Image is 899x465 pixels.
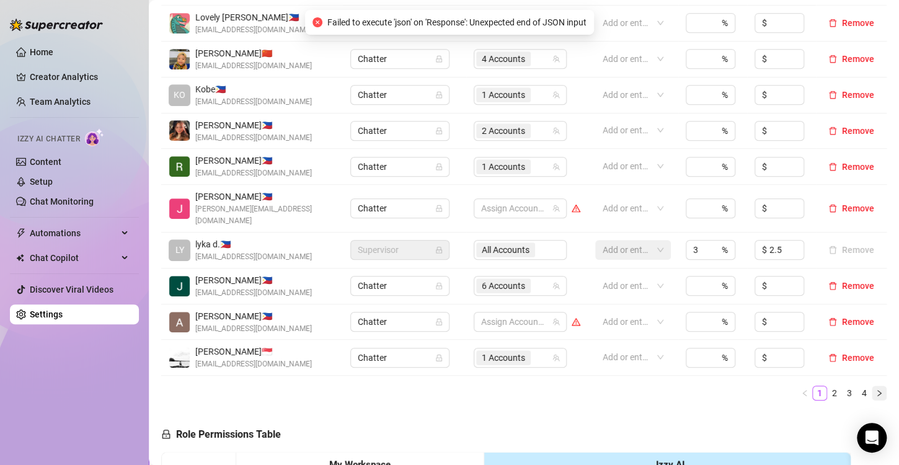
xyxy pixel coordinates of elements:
[842,18,874,28] span: Remove
[435,163,443,170] span: lock
[195,11,312,24] span: Lovely [PERSON_NAME] 🇵🇭
[476,278,531,293] span: 6 Accounts
[842,54,874,64] span: Remove
[823,242,879,257] button: Remove
[195,251,312,263] span: [EMAIL_ADDRESS][DOMAIN_NAME]
[195,345,312,358] span: [PERSON_NAME] 🇸🇬
[30,248,118,268] span: Chat Copilot
[823,350,879,365] button: Remove
[85,128,104,146] img: AI Chatter
[169,347,190,368] img: Wyne
[572,317,580,326] span: warning
[195,273,312,287] span: [PERSON_NAME] 🇵🇭
[857,423,887,453] div: Open Intercom Messenger
[30,67,129,87] a: Creator Analytics
[312,17,322,27] span: close-circle
[872,386,887,401] button: right
[797,386,812,401] button: left
[843,386,856,400] a: 3
[195,132,312,144] span: [EMAIL_ADDRESS][DOMAIN_NAME]
[195,24,312,36] span: [EMAIL_ADDRESS][DOMAIN_NAME]
[16,254,24,262] img: Chat Copilot
[169,120,190,141] img: Aliyah Espiritu
[476,123,531,138] span: 2 Accounts
[842,203,874,213] span: Remove
[828,162,837,171] span: delete
[812,386,827,401] li: 1
[828,353,837,362] span: delete
[435,318,443,325] span: lock
[823,51,879,66] button: Remove
[169,13,190,33] img: Lovely Gablines
[175,243,184,257] span: LY
[17,133,80,145] span: Izzy AI Chatter
[169,312,190,332] img: Angelica Cuyos
[358,157,442,176] span: Chatter
[169,198,190,219] img: Joyce Valerio
[435,354,443,361] span: lock
[828,91,837,99] span: delete
[195,237,312,251] span: lyka d. 🇵🇭
[842,281,874,291] span: Remove
[30,197,94,206] a: Chat Monitoring
[174,88,185,102] span: KO
[813,386,826,400] a: 1
[10,19,103,31] img: logo-BBDzfeDw.svg
[552,282,560,290] span: team
[857,386,871,400] a: 4
[195,287,312,299] span: [EMAIL_ADDRESS][DOMAIN_NAME]
[482,88,525,102] span: 1 Accounts
[797,386,812,401] li: Previous Page
[482,52,525,66] span: 4 Accounts
[30,97,91,107] a: Team Analytics
[195,82,312,96] span: Kobe 🇵🇭
[823,87,879,102] button: Remove
[327,15,587,29] span: Failed to execute 'json' on 'Response': Unexpected end of JSON input
[842,353,874,363] span: Remove
[823,278,879,293] button: Remove
[476,87,531,102] span: 1 Accounts
[161,427,281,442] h5: Role Permissions Table
[358,199,442,218] span: Chatter
[435,246,443,254] span: lock
[828,317,837,326] span: delete
[16,228,26,238] span: thunderbolt
[161,429,171,439] span: lock
[552,55,560,63] span: team
[801,389,808,397] span: left
[30,177,53,187] a: Setup
[823,314,879,329] button: Remove
[872,386,887,401] li: Next Page
[195,323,312,335] span: [EMAIL_ADDRESS][DOMAIN_NAME]
[30,223,118,243] span: Automations
[476,159,531,174] span: 1 Accounts
[823,123,879,138] button: Remove
[195,190,335,203] span: [PERSON_NAME] 🇵🇭
[842,162,874,172] span: Remove
[842,386,857,401] li: 3
[827,386,842,401] li: 2
[195,309,312,323] span: [PERSON_NAME] 🇵🇭
[842,90,874,100] span: Remove
[828,126,837,135] span: delete
[30,309,63,319] a: Settings
[552,91,560,99] span: team
[358,122,442,140] span: Chatter
[482,160,525,174] span: 1 Accounts
[435,91,443,99] span: lock
[435,282,443,290] span: lock
[435,55,443,63] span: lock
[358,348,442,367] span: Chatter
[30,47,53,57] a: Home
[358,277,442,295] span: Chatter
[823,159,879,174] button: Remove
[828,19,837,27] span: delete
[552,318,560,325] span: team
[823,15,879,30] button: Remove
[358,50,442,68] span: Chatter
[195,358,312,370] span: [EMAIL_ADDRESS][DOMAIN_NAME]
[828,55,837,63] span: delete
[358,86,442,104] span: Chatter
[875,389,883,397] span: right
[552,205,560,212] span: team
